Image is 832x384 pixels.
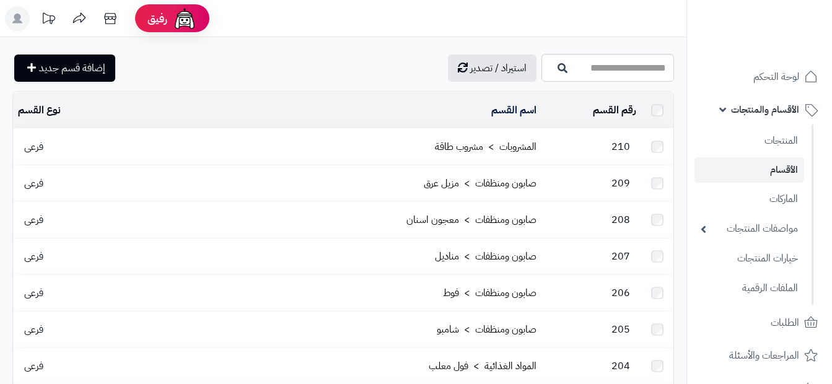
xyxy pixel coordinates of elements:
[753,68,799,85] span: لوحة التحكم
[437,322,536,337] a: صابون ومنظفات > شامبو
[39,61,105,76] span: إضافة قسم جديد
[694,308,825,338] a: الطلبات
[424,176,536,191] a: صابون ومنظفات > مزيل عرق
[448,55,536,82] a: استيراد / تصدير
[694,62,825,92] a: لوحة التحكم
[147,11,167,26] span: رفيق
[18,249,50,264] span: فرعى
[435,139,536,154] a: المشروبات > مشروب طاقة
[694,186,804,212] a: الماركات
[13,92,112,128] td: نوع القسم
[731,101,799,118] span: الأقسام والمنتجات
[470,61,527,76] span: استيراد / تصدير
[14,55,115,82] a: إضافة قسم جديد
[18,322,50,337] span: فرعى
[605,249,636,264] span: 207
[443,286,536,300] a: صابون ومنظفات > فوط
[605,212,636,227] span: 208
[694,245,804,272] a: خيارات المنتجات
[694,216,804,242] a: مواصفات المنتجات
[771,314,799,331] span: الطلبات
[18,212,50,227] span: فرعى
[694,341,825,370] a: المراجعات والأسئلة
[605,139,636,154] span: 210
[172,6,197,31] img: ai-face.png
[694,157,804,183] a: الأقسام
[605,322,636,337] span: 205
[605,359,636,373] span: 204
[729,347,799,364] span: المراجعات والأسئلة
[33,6,64,34] a: تحديثات المنصة
[694,128,804,154] a: المنتجات
[694,275,804,302] a: الملفات الرقمية
[18,176,50,191] span: فرعى
[406,212,536,227] a: صابون ومنظفات > معجون اسنان
[491,103,536,118] a: اسم القسم
[429,359,536,373] a: المواد الغذائية > فول معلب
[605,176,636,191] span: 209
[18,359,50,373] span: فرعى
[605,286,636,300] span: 206
[435,249,536,264] a: صابون ومنظفات > مناديل
[18,286,50,300] span: فرعى
[546,103,636,118] div: رقم القسم
[18,139,50,154] span: فرعى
